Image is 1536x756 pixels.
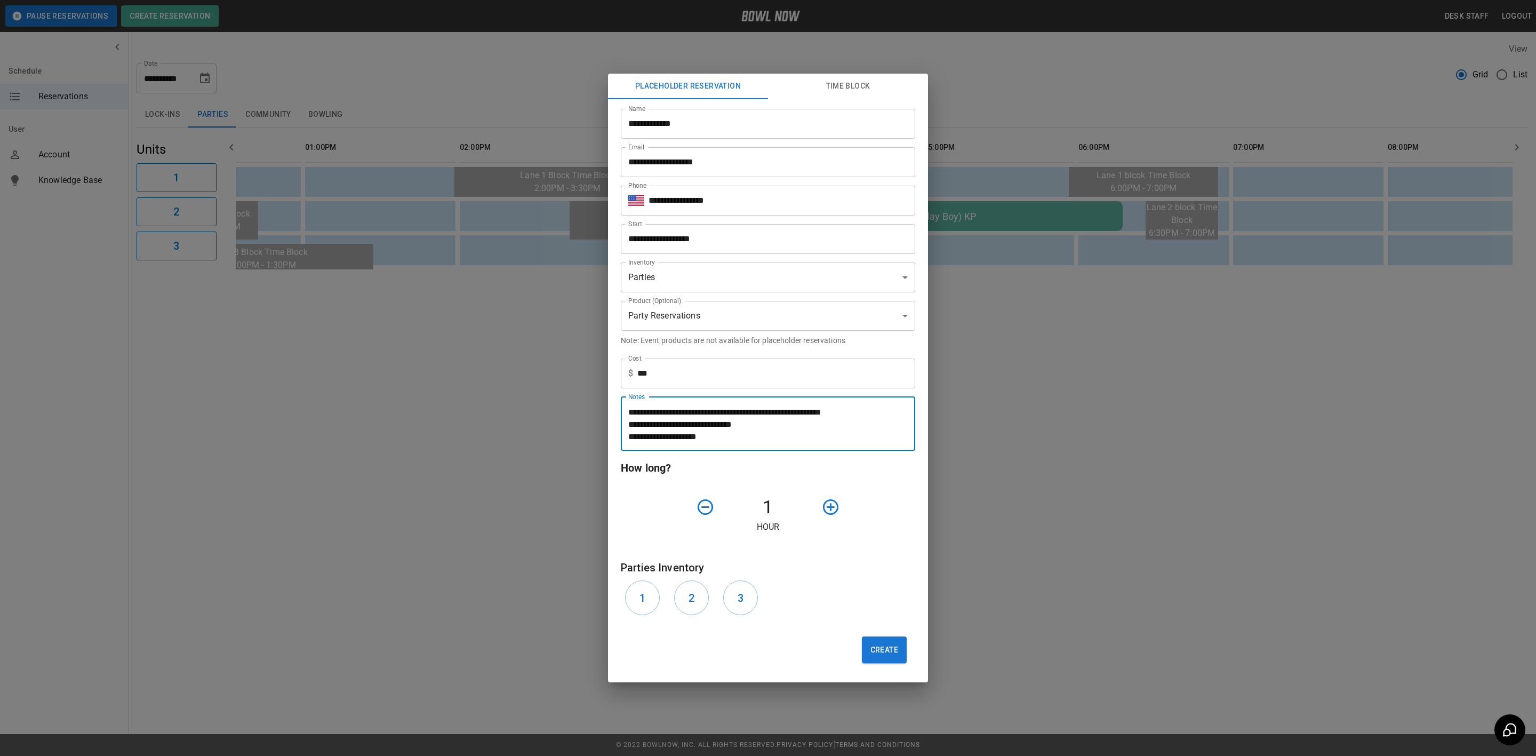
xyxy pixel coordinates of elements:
[608,74,768,99] button: Placeholder Reservation
[738,590,743,607] h6: 3
[625,580,660,615] button: 1
[621,459,915,476] h6: How long?
[723,580,758,615] button: 3
[628,181,646,190] label: Phone
[674,580,709,615] button: 2
[719,496,817,519] h4: 1
[621,224,908,254] input: Choose date, selected date is Nov 1, 2025
[621,335,915,346] p: Note: Event products are not available for placeholder reservations
[862,636,907,663] button: Create
[621,262,915,292] div: Parties
[621,301,915,331] div: Party Reservations
[639,590,645,607] h6: 1
[621,521,915,534] p: Hour
[621,559,915,576] h6: Parties Inventory
[628,193,644,209] button: Select country
[689,590,694,607] h6: 2
[768,74,928,99] button: Time Block
[628,219,642,228] label: Start
[628,367,633,380] p: $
